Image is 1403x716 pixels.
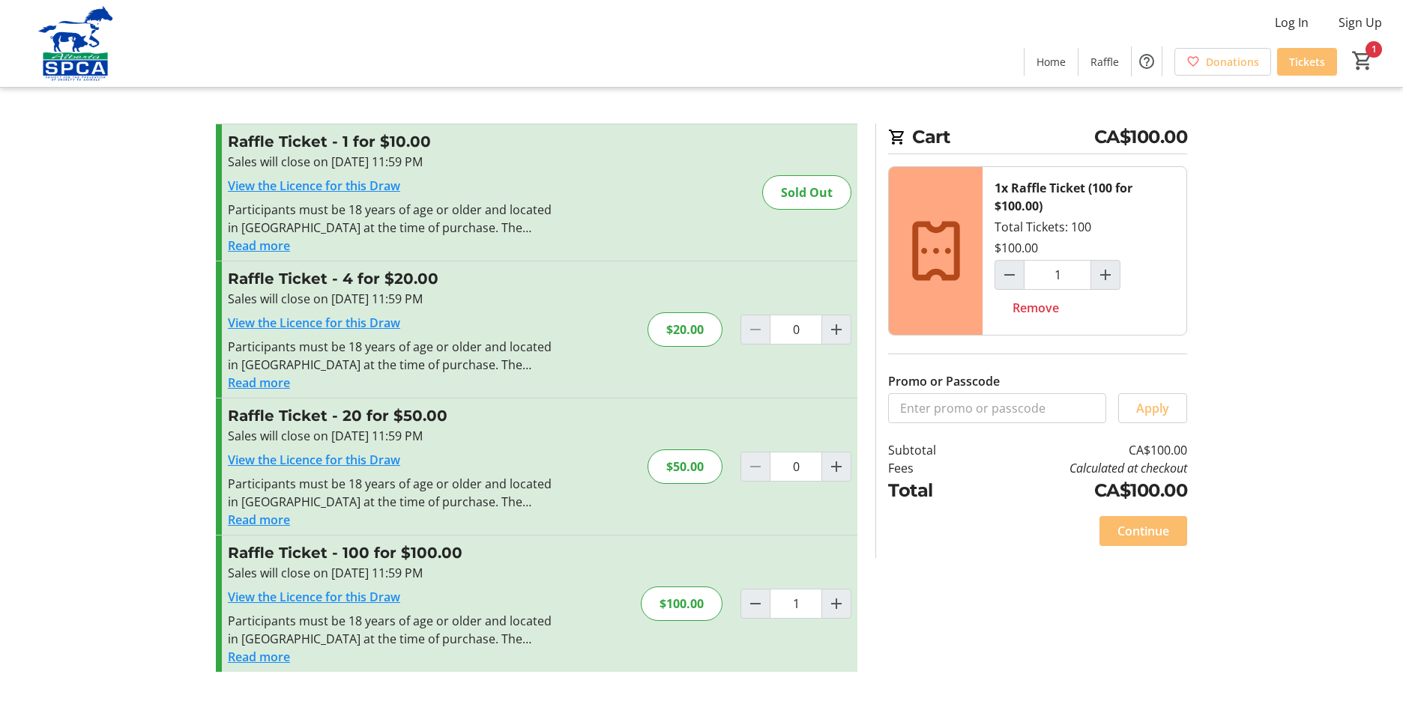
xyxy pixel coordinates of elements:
button: Continue [1099,516,1187,546]
button: Increment by one [822,589,851,618]
button: Remove [995,293,1077,323]
span: Raffle [1090,54,1119,70]
a: View the Licence for this Draw [228,452,400,468]
div: $100.00 [995,239,1038,257]
span: Log In [1275,13,1309,31]
input: Raffle Ticket (100 for $100.00) Quantity [1024,260,1091,290]
h3: Raffle Ticket - 20 for $50.00 [228,404,555,427]
button: Read more [228,237,290,255]
button: Cart [1349,47,1376,74]
button: Increment by one [822,452,851,481]
a: Tickets [1277,48,1337,76]
td: CA$100.00 [975,441,1187,459]
input: Enter promo or passcode [888,393,1106,423]
span: Donations [1206,54,1259,70]
img: Alberta SPCA's Logo [9,6,142,81]
div: Sales will close on [DATE] 11:59 PM [228,290,555,308]
h3: Raffle Ticket - 1 for $10.00 [228,130,555,153]
a: Raffle [1078,48,1131,76]
button: Sign Up [1327,10,1394,34]
div: Participants must be 18 years of age or older and located in [GEOGRAPHIC_DATA] at the time of pur... [228,201,555,237]
span: Remove [1013,299,1059,317]
button: Help [1132,46,1162,76]
div: $100.00 [641,586,722,621]
div: Sales will close on [DATE] 11:59 PM [228,564,555,582]
div: Participants must be 18 years of age or older and located in [GEOGRAPHIC_DATA] at the time of pur... [228,475,555,511]
div: $50.00 [648,449,722,484]
button: Apply [1118,393,1187,423]
td: Total [888,477,975,504]
input: Raffle Ticket Quantity [770,589,822,619]
input: Raffle Ticket Quantity [770,452,822,482]
a: View the Licence for this Draw [228,315,400,331]
button: Read more [228,648,290,666]
button: Increment by one [822,315,851,344]
button: Read more [228,374,290,392]
div: Participants must be 18 years of age or older and located in [GEOGRAPHIC_DATA] at the time of pur... [228,338,555,374]
a: Home [1025,48,1078,76]
span: CA$100.00 [1094,124,1188,151]
label: Promo or Passcode [888,372,1000,390]
button: Decrement by one [995,261,1024,289]
div: Sales will close on [DATE] 11:59 PM [228,427,555,445]
span: Continue [1117,522,1169,540]
div: Total Tickets: 100 [983,167,1186,335]
button: Log In [1263,10,1321,34]
span: Home [1037,54,1066,70]
h3: Raffle Ticket - 100 for $100.00 [228,541,555,564]
td: Subtotal [888,441,975,459]
button: Increment by one [1091,261,1120,289]
div: $20.00 [648,312,722,347]
td: Calculated at checkout [975,459,1187,477]
a: View the Licence for this Draw [228,589,400,605]
td: CA$100.00 [975,477,1187,504]
a: View the Licence for this Draw [228,178,400,194]
button: Read more [228,511,290,529]
td: Fees [888,459,975,477]
span: Sign Up [1339,13,1382,31]
div: 1x Raffle Ticket (100 for $100.00) [995,179,1174,215]
div: Sales will close on [DATE] 11:59 PM [228,153,555,171]
input: Raffle Ticket Quantity [770,315,822,345]
a: Donations [1174,48,1271,76]
span: Apply [1136,399,1169,417]
button: Decrement by one [741,589,770,618]
div: Sold Out [762,175,851,210]
span: Tickets [1289,54,1325,70]
div: Participants must be 18 years of age or older and located in [GEOGRAPHIC_DATA] at the time of pur... [228,612,555,648]
h2: Cart [888,124,1187,154]
h3: Raffle Ticket - 4 for $20.00 [228,267,555,290]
